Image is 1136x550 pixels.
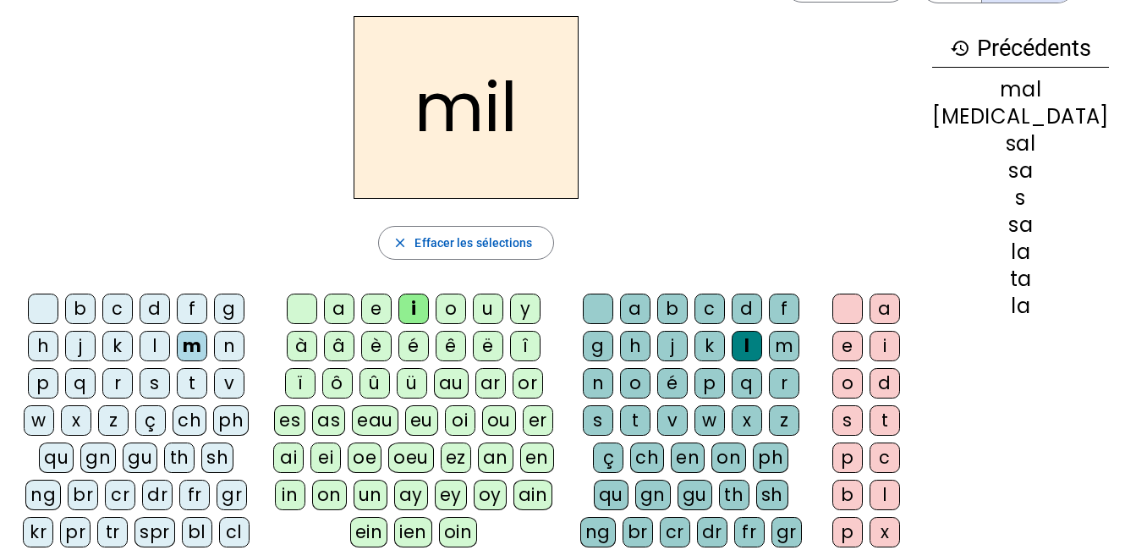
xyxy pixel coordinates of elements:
[164,443,195,473] div: th
[65,368,96,399] div: q
[123,443,157,473] div: gu
[397,368,427,399] div: ü
[932,161,1109,181] div: sa
[214,294,244,324] div: g
[950,38,970,58] mat-icon: history
[719,480,749,510] div: th
[594,480,628,510] div: qu
[475,368,506,399] div: ar
[769,368,799,399] div: r
[734,517,765,547] div: fr
[870,480,900,510] div: l
[182,517,212,547] div: bl
[523,405,553,436] div: er
[694,294,725,324] div: c
[441,443,471,473] div: ez
[510,294,541,324] div: y
[214,368,244,399] div: v
[932,30,1109,68] h3: Précédents
[105,480,135,510] div: cr
[436,331,466,361] div: ê
[140,294,170,324] div: d
[657,331,688,361] div: j
[173,405,206,436] div: ch
[414,233,532,253] span: Effacer les sélections
[732,405,762,436] div: x
[630,443,664,473] div: ch
[217,480,247,510] div: gr
[140,331,170,361] div: l
[473,331,503,361] div: ë
[434,368,469,399] div: au
[201,443,233,473] div: sh
[660,517,690,547] div: cr
[694,331,725,361] div: k
[520,443,554,473] div: en
[482,405,516,436] div: ou
[583,368,613,399] div: n
[39,443,74,473] div: qu
[28,331,58,361] div: h
[623,517,653,547] div: br
[274,405,305,436] div: es
[870,405,900,436] div: t
[832,443,863,473] div: p
[732,331,762,361] div: l
[694,368,725,399] div: p
[753,443,788,473] div: ph
[657,368,688,399] div: é
[620,294,650,324] div: a
[60,517,91,547] div: pr
[657,294,688,324] div: b
[510,331,541,361] div: î
[932,107,1109,127] div: [MEDICAL_DATA]
[671,443,705,473] div: en
[657,405,688,436] div: v
[219,517,250,547] div: cl
[436,294,466,324] div: o
[769,331,799,361] div: m
[398,294,429,324] div: i
[513,368,543,399] div: or
[102,294,133,324] div: c
[769,405,799,436] div: z
[287,331,317,361] div: à
[214,331,244,361] div: n
[398,331,429,361] div: é
[354,16,579,199] h2: mil
[361,294,392,324] div: e
[25,480,61,510] div: ng
[142,480,173,510] div: dr
[583,331,613,361] div: g
[322,368,353,399] div: ô
[275,480,305,510] div: in
[620,368,650,399] div: o
[832,368,863,399] div: o
[769,294,799,324] div: f
[870,331,900,361] div: i
[620,405,650,436] div: t
[832,405,863,436] div: s
[435,480,467,510] div: ey
[361,331,392,361] div: è
[65,331,96,361] div: j
[932,242,1109,262] div: la
[97,517,128,547] div: tr
[771,517,802,547] div: gr
[405,405,438,436] div: eu
[697,517,727,547] div: dr
[832,517,863,547] div: p
[932,80,1109,100] div: mal
[359,368,390,399] div: û
[473,294,503,324] div: u
[394,480,428,510] div: ay
[694,405,725,436] div: w
[140,368,170,399] div: s
[324,331,354,361] div: â
[932,296,1109,316] div: la
[23,517,53,547] div: kr
[352,405,398,436] div: eau
[98,405,129,436] div: z
[678,480,712,510] div: gu
[439,517,478,547] div: oin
